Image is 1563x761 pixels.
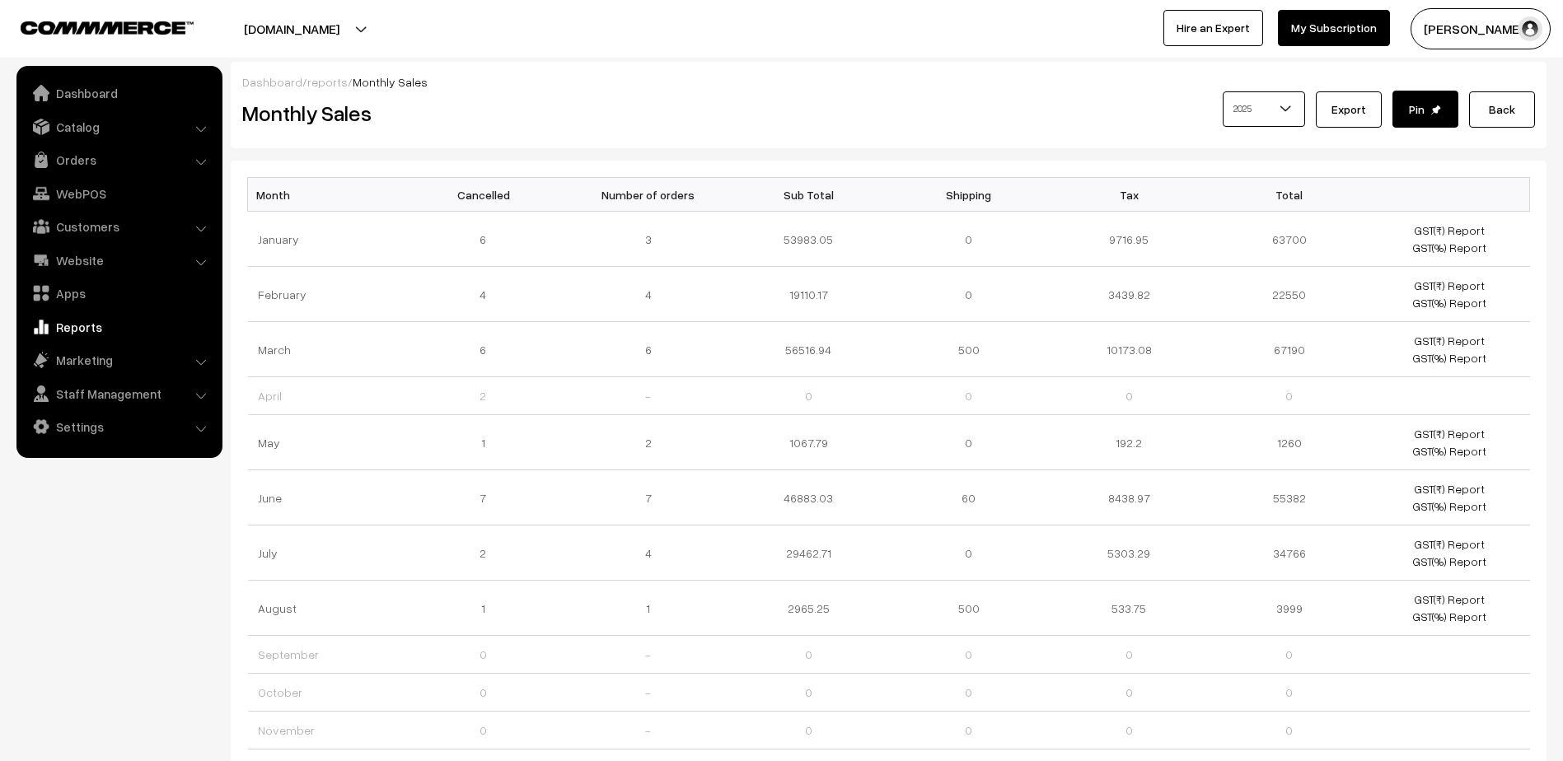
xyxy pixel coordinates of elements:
[1049,636,1210,674] td: 0
[1049,470,1210,525] td: 8438.97
[1414,592,1485,606] a: GST(₹) Report
[889,674,1050,712] td: 0
[21,412,217,441] a: Settings
[408,470,569,525] td: 7
[1210,322,1370,377] td: 67190
[728,322,889,377] td: 56516.94
[889,470,1050,525] td: 60
[1414,223,1485,237] a: GST(₹) Report
[1316,91,1382,128] button: Export
[408,581,569,636] td: 1
[1049,212,1210,267] td: 9716.95
[408,415,569,470] td: 1
[889,636,1050,674] td: 0
[728,712,889,749] td: 0
[21,312,217,342] a: Reports
[408,178,569,212] th: Cancelled
[889,581,1050,636] td: 500
[242,75,302,89] a: Dashboard
[21,379,217,409] a: Staff Management
[889,525,1050,581] td: 0
[408,674,569,712] td: 0
[1049,712,1210,749] td: 0
[569,636,729,674] td: -
[1210,267,1370,322] td: 22550
[1049,525,1210,581] td: 5303.29
[889,212,1050,267] td: 0
[1278,10,1390,46] a: My Subscription
[248,674,409,712] td: October
[408,712,569,749] td: 0
[1412,296,1486,310] a: GST(%) Report
[1210,674,1370,712] td: 0
[408,212,569,267] td: 6
[1414,278,1485,292] a: GST(₹) Report
[1210,415,1370,470] td: 1260
[1049,674,1210,712] td: 0
[728,636,889,674] td: 0
[569,267,729,322] td: 4
[728,470,889,525] td: 46883.03
[889,322,1050,377] td: 500
[1411,8,1551,49] button: [PERSON_NAME]
[248,322,409,377] td: March
[242,100,657,126] h2: Monthly Sales
[889,377,1050,415] td: 0
[569,712,729,749] td: -
[889,178,1050,212] th: Shipping
[728,415,889,470] td: 1067.79
[21,16,165,36] a: COMMMERCE
[1412,240,1486,254] a: GST(%) Report
[21,112,217,142] a: Catalog
[21,145,217,175] a: Orders
[1210,212,1370,267] td: 63700
[569,212,729,267] td: 3
[408,525,569,581] td: 2
[569,377,729,415] td: -
[1414,334,1485,348] a: GST(₹) Report
[1412,351,1486,365] a: GST(%) Report
[1049,415,1210,470] td: 192.2
[889,712,1050,749] td: 0
[728,178,889,212] th: Sub Total
[728,212,889,267] td: 53983.05
[1412,444,1486,458] a: GST(%) Report
[1210,377,1370,415] td: 0
[248,525,409,581] td: July
[248,377,409,415] td: April
[1469,91,1535,128] a: Back
[569,415,729,470] td: 2
[1518,16,1542,41] img: user
[1210,178,1370,212] th: Total
[569,674,729,712] td: -
[21,212,217,241] a: Customers
[408,322,569,377] td: 6
[1049,377,1210,415] td: 0
[21,78,217,108] a: Dashboard
[1223,91,1305,127] span: 2025
[353,75,428,89] span: Monthly Sales
[248,212,409,267] td: January
[1412,609,1486,623] a: GST(%) Report
[1049,581,1210,636] td: 533.75
[248,712,409,749] td: November
[1392,91,1458,128] button: Pin
[1210,525,1370,581] td: 34766
[248,415,409,470] td: May
[408,267,569,322] td: 4
[728,581,889,636] td: 2965.25
[242,73,1535,91] div: / /
[728,377,889,415] td: 0
[1414,537,1485,551] a: GST(₹) Report
[21,21,194,34] img: COMMMERCE
[408,377,569,415] td: 2
[728,267,889,322] td: 19110.17
[1210,470,1370,525] td: 55382
[889,415,1050,470] td: 0
[889,267,1050,322] td: 0
[1049,178,1210,212] th: Tax
[728,525,889,581] td: 29462.71
[248,267,409,322] td: February
[248,636,409,674] td: September
[1414,482,1485,496] a: GST(₹) Report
